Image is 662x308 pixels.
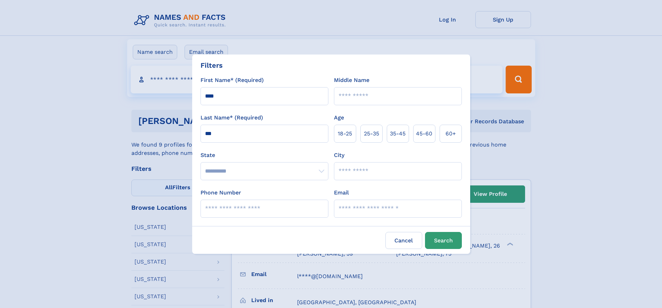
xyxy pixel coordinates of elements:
[201,114,263,122] label: Last Name* (Required)
[338,130,352,138] span: 18‑25
[334,151,344,159] label: City
[385,232,422,249] label: Cancel
[201,189,241,197] label: Phone Number
[416,130,432,138] span: 45‑60
[201,76,264,84] label: First Name* (Required)
[334,114,344,122] label: Age
[201,60,223,70] div: Filters
[201,151,328,159] label: State
[334,76,369,84] label: Middle Name
[364,130,379,138] span: 25‑35
[425,232,462,249] button: Search
[334,189,349,197] label: Email
[390,130,406,138] span: 35‑45
[446,130,456,138] span: 60+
